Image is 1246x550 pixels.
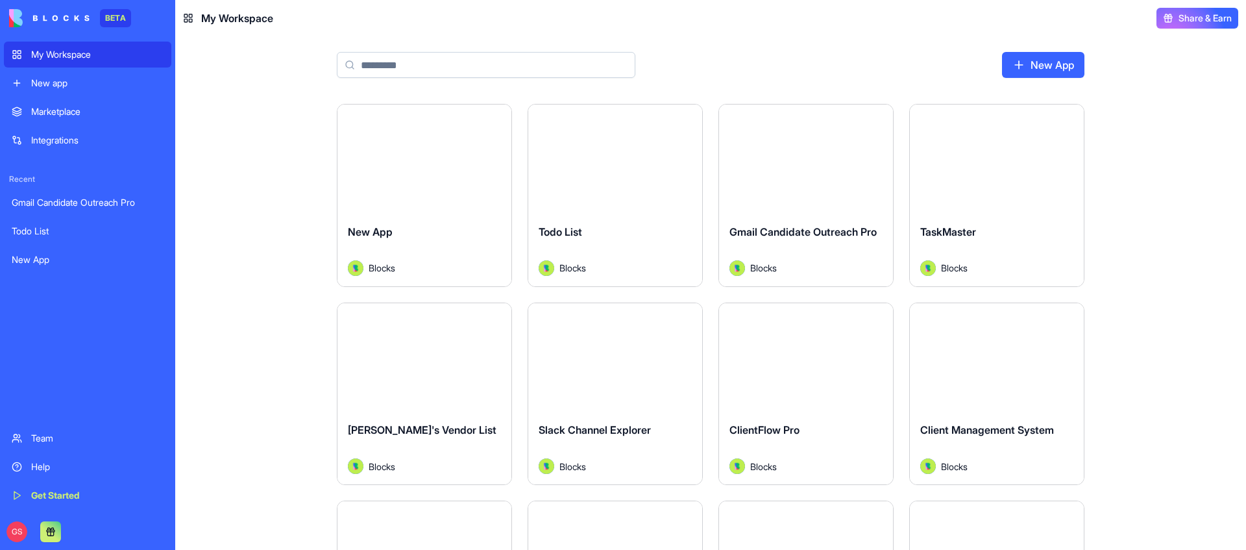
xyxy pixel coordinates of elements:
[909,303,1084,486] a: Client Management SystemAvatarBlocks
[729,260,745,276] img: Avatar
[718,303,894,486] a: ClientFlow ProAvatarBlocks
[348,458,363,474] img: Avatar
[12,196,164,209] div: Gmail Candidate Outreach Pro
[4,454,171,480] a: Help
[4,190,171,216] a: Gmail Candidate Outreach Pro
[1156,8,1238,29] button: Share & Earn
[4,42,171,68] a: My Workspace
[539,260,554,276] img: Avatar
[31,77,164,90] div: New app
[559,460,586,473] span: Blocks
[369,460,395,473] span: Blocks
[729,225,877,238] span: Gmail Candidate Outreach Pro
[369,261,395,275] span: Blocks
[920,225,976,238] span: TaskMaster
[1179,12,1232,25] span: Share & Earn
[4,174,171,184] span: Recent
[539,423,651,436] span: Slack Channel Explorer
[729,458,745,474] img: Avatar
[528,104,703,287] a: Todo ListAvatarBlocks
[4,70,171,96] a: New app
[750,261,777,275] span: Blocks
[4,218,171,244] a: Todo List
[31,48,164,61] div: My Workspace
[4,482,171,508] a: Get Started
[100,9,131,27] div: BETA
[337,104,512,287] a: New AppAvatarBlocks
[539,225,582,238] span: Todo List
[528,303,703,486] a: Slack Channel ExplorerAvatarBlocks
[31,460,164,473] div: Help
[539,458,554,474] img: Avatar
[337,303,512,486] a: [PERSON_NAME]'s Vendor ListAvatarBlocks
[31,432,164,445] div: Team
[4,127,171,153] a: Integrations
[4,425,171,451] a: Team
[920,458,936,474] img: Avatar
[12,225,164,238] div: Todo List
[1002,52,1084,78] a: New App
[348,423,496,436] span: [PERSON_NAME]'s Vendor List
[4,99,171,125] a: Marketplace
[201,10,273,26] span: My Workspace
[718,104,894,287] a: Gmail Candidate Outreach ProAvatarBlocks
[6,521,27,542] span: GS
[12,253,164,266] div: New App
[909,104,1084,287] a: TaskMasterAvatarBlocks
[4,247,171,273] a: New App
[729,423,800,436] span: ClientFlow Pro
[31,489,164,502] div: Get Started
[348,260,363,276] img: Avatar
[920,260,936,276] img: Avatar
[9,9,131,27] a: BETA
[31,105,164,118] div: Marketplace
[559,261,586,275] span: Blocks
[750,460,777,473] span: Blocks
[941,460,968,473] span: Blocks
[348,225,393,238] span: New App
[920,423,1054,436] span: Client Management System
[941,261,968,275] span: Blocks
[31,134,164,147] div: Integrations
[9,9,90,27] img: logo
